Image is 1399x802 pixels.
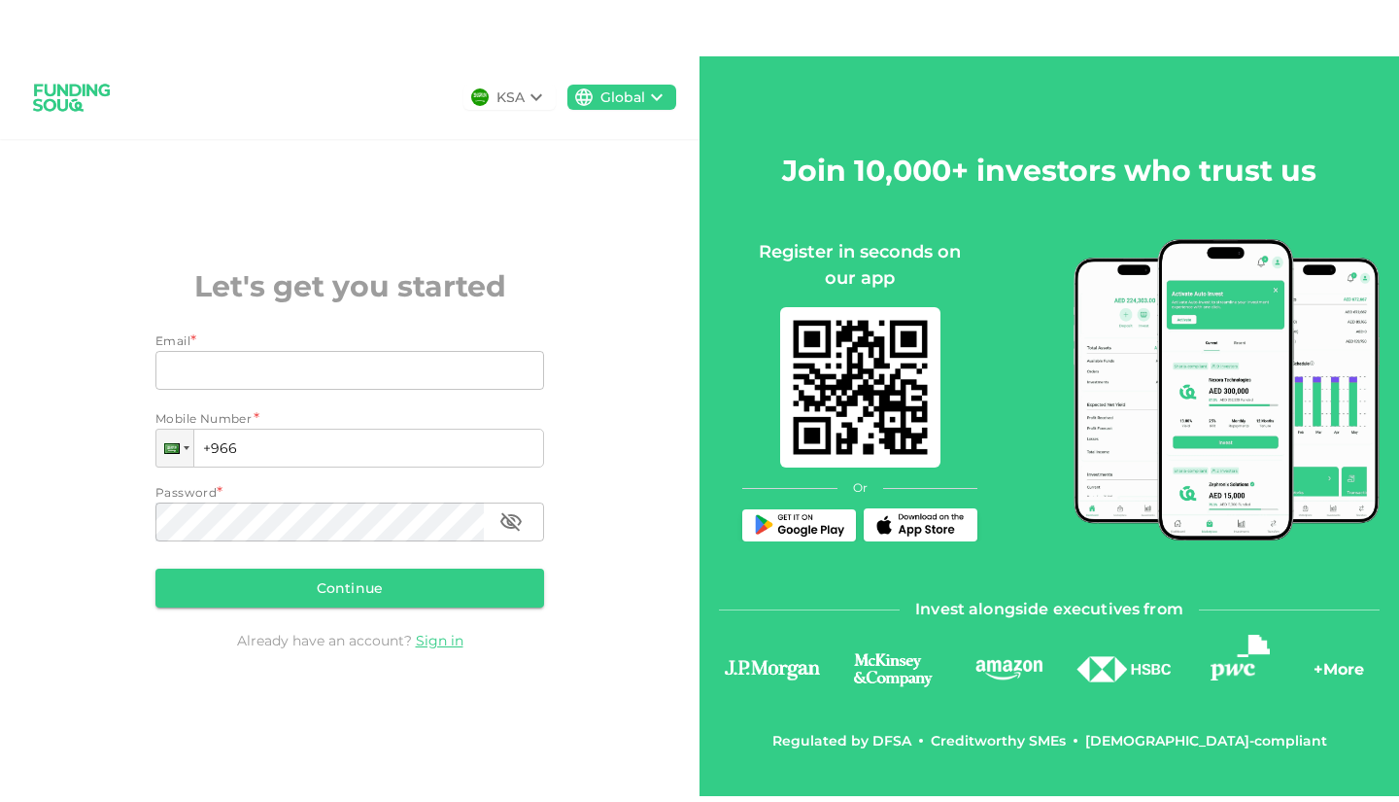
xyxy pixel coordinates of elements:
img: logo [1211,635,1270,680]
div: Creditworthy SMEs [931,731,1066,750]
img: logo [719,656,826,683]
input: password [155,503,484,541]
span: Mobile Number [155,409,252,429]
h2: Join 10,000+ investors who trust us [782,149,1316,192]
span: Password [155,485,217,500]
div: + More [1314,658,1364,691]
span: Invest alongside executives from [915,596,1183,623]
div: Global [600,87,645,108]
img: flag-sa.b9a346574cdc8950dd34b50780441f57.svg [471,88,489,106]
img: logo [23,72,120,123]
h2: Let's get you started [155,264,544,308]
img: mobile-app [1074,239,1380,540]
div: Already have an account? [155,631,544,650]
div: [DEMOGRAPHIC_DATA]-compliant [1085,731,1327,750]
img: mobile-app [780,307,940,468]
input: 1 (702) 123-4567 [155,429,544,468]
img: App Store [872,513,970,537]
img: logo [972,657,1045,681]
img: Play Store [751,514,848,537]
div: Saudi Arabia: + 966 [156,430,193,467]
div: Regulated by DFSA [772,731,911,750]
div: KSA [496,87,525,108]
div: Register in seconds on our app [742,239,977,292]
img: logo [1075,656,1173,682]
img: logo [836,650,950,688]
span: Or [853,479,868,497]
input: email [155,351,523,390]
span: Email [155,333,190,348]
button: Continue [155,569,544,608]
a: Sign in [416,632,463,649]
